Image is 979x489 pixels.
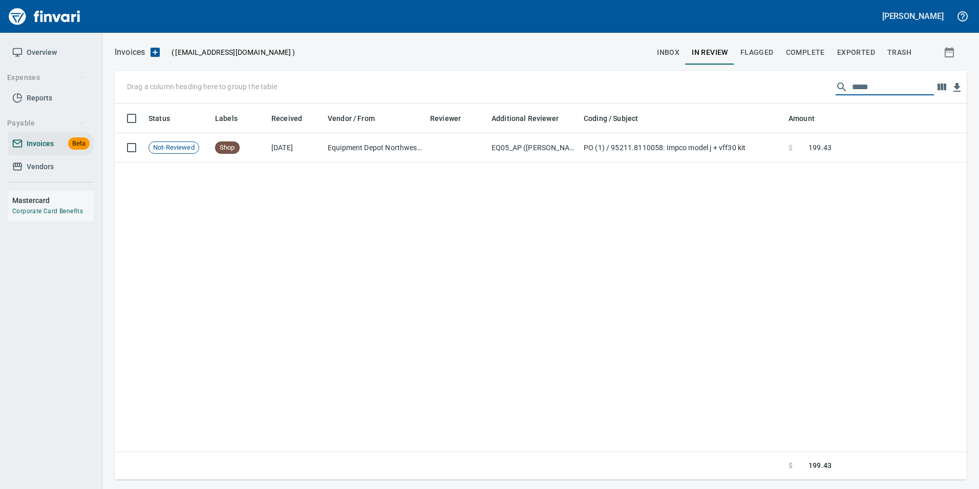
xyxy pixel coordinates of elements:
span: Received [271,112,315,125]
span: Vendor / From [328,112,388,125]
span: Labels [215,112,238,125]
span: Not-Reviewed [149,143,199,153]
span: Reviewer [430,112,474,125]
span: Vendors [27,160,54,173]
a: Reports [8,87,94,110]
span: Status [148,112,170,125]
h6: Mastercard [12,195,94,206]
button: Download Table [949,80,965,95]
span: Additional Reviewer [492,112,572,125]
td: Equipment Depot Northwest Inc (1-39255) [324,133,426,162]
span: Payable [7,117,84,130]
span: Reports [27,92,52,105]
span: Status [148,112,183,125]
span: Shop [216,143,239,153]
span: Expenses [7,71,84,84]
a: InvoicesBeta [8,132,94,155]
span: Flagged [740,46,774,59]
button: Upload an Invoice [145,46,165,58]
span: Received [271,112,302,125]
td: EQ05_AP ([PERSON_NAME], [PERSON_NAME], [PERSON_NAME]) [487,133,580,162]
h5: [PERSON_NAME] [882,11,944,22]
span: Additional Reviewer [492,112,559,125]
span: 199.43 [808,460,832,471]
button: [PERSON_NAME] [880,8,946,24]
span: Vendor / From [328,112,375,125]
span: Coding / Subject [584,112,638,125]
td: [DATE] [267,133,324,162]
span: $ [789,142,793,153]
img: Finvari [6,4,83,29]
span: Exported [837,46,875,59]
button: Choose columns to display [934,79,949,95]
p: Invoices [115,46,145,58]
nav: breadcrumb [115,46,145,58]
span: Amount [789,112,828,125]
span: trash [887,46,911,59]
p: Drag a column heading here to group the table [127,81,277,92]
span: $ [789,460,793,471]
span: Coding / Subject [584,112,651,125]
button: Payable [3,114,89,133]
span: inbox [657,46,679,59]
a: Overview [8,41,94,64]
span: 199.43 [808,142,832,153]
span: Overview [27,46,57,59]
span: Amount [789,112,815,125]
span: Invoices [27,137,54,150]
button: Show invoices within a particular date range [934,43,967,62]
span: Reviewer [430,112,461,125]
span: Labels [215,112,251,125]
span: In Review [692,46,728,59]
span: Complete [786,46,825,59]
a: Corporate Card Benefits [12,208,83,215]
a: Vendors [8,155,94,178]
p: ( ) [165,47,295,57]
span: [EMAIL_ADDRESS][DOMAIN_NAME] [174,47,292,57]
span: Beta [68,138,90,150]
td: PO (1) / 95211.8110058: Impco model j + vff30 kit [580,133,784,162]
button: Expenses [3,68,89,87]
